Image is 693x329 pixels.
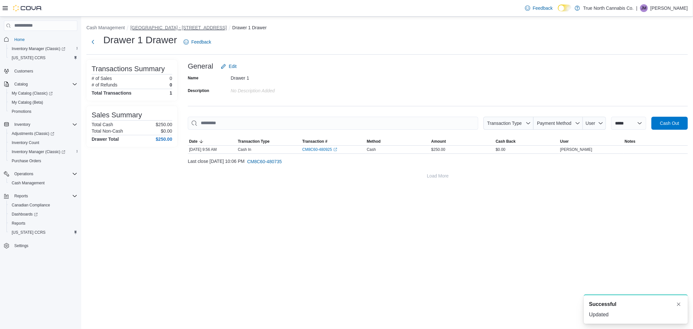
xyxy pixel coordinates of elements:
[12,55,45,60] span: [US_STATE] CCRS
[9,54,48,62] a: [US_STATE] CCRS
[9,210,77,218] span: Dashboards
[6,138,80,147] button: Inventory Count
[9,229,77,236] span: Washington CCRS
[6,228,80,237] button: [US_STATE] CCRS
[92,122,113,127] h6: Total Cash
[6,178,80,188] button: Cash Management
[651,117,688,130] button: Cash Out
[12,36,27,44] a: Home
[12,242,77,250] span: Settings
[231,73,318,81] div: Drawer 1
[12,158,41,164] span: Purchase Orders
[156,137,172,142] h4: $250.00
[9,179,47,187] a: Cash Management
[1,80,80,89] button: Catalog
[9,148,68,156] a: Inventory Manager (Classic)
[586,121,596,126] span: User
[430,138,494,145] button: Amount
[188,146,237,153] div: [DATE] 9:56 AM
[1,241,80,250] button: Settings
[9,108,34,115] a: Promotions
[92,111,142,119] h3: Sales Summary
[9,179,77,187] span: Cash Management
[188,155,688,168] div: Last close [DATE] 10:06 PM
[9,219,28,227] a: Reports
[560,139,569,144] span: User
[92,82,117,87] h6: # of Refunds
[559,138,623,145] button: User
[12,80,77,88] span: Catalog
[9,157,77,165] span: Purchase Orders
[86,24,688,32] nav: An example of EuiBreadcrumbs
[9,219,77,227] span: Reports
[14,243,28,248] span: Settings
[9,108,77,115] span: Promotions
[9,157,44,165] a: Purchase Orders
[9,130,77,138] span: Adjustments (Classic)
[12,170,36,178] button: Operations
[6,219,80,228] button: Reports
[9,201,77,209] span: Canadian Compliance
[6,156,80,165] button: Purchase Orders
[12,80,30,88] button: Catalog
[9,130,57,138] a: Adjustments (Classic)
[427,173,449,179] span: Load More
[245,155,285,168] button: CM8C60-480735
[103,33,177,46] h1: Drawer 1 Drawer
[188,75,199,81] label: Name
[181,35,214,48] a: Feedback
[12,180,45,186] span: Cash Management
[660,120,679,126] span: Cash Out
[333,148,337,151] svg: External link
[6,147,80,156] a: Inventory Manager (Classic)
[12,170,77,178] span: Operations
[12,242,31,250] a: Settings
[636,4,637,12] p: |
[12,140,39,145] span: Inventory Count
[92,128,123,134] h6: Total Non-Cash
[14,193,28,199] span: Reports
[367,139,381,144] span: Method
[9,229,48,236] a: [US_STATE] CCRS
[247,158,282,165] span: CM8C60-480735
[188,62,213,70] h3: General
[12,221,25,226] span: Reports
[86,35,99,48] button: Next
[431,147,445,152] span: $250.00
[218,60,239,73] button: Edit
[12,67,77,75] span: Customers
[9,54,77,62] span: Washington CCRS
[1,169,80,178] button: Operations
[92,90,132,96] h4: Total Transactions
[675,300,683,308] button: Dismiss toast
[589,311,683,319] div: Updated
[560,147,592,152] span: [PERSON_NAME]
[12,131,54,136] span: Adjustments (Classic)
[12,121,33,128] button: Inventory
[12,212,38,217] span: Dashboards
[367,147,376,152] span: Cash
[12,100,43,105] span: My Catalog (Beta)
[188,169,688,182] button: Load More
[589,300,683,308] div: Notification
[6,107,80,116] button: Promotions
[9,89,77,97] span: My Catalog (Classic)
[641,4,647,12] span: JM
[12,91,53,96] span: My Catalog (Classic)
[14,37,25,42] span: Home
[156,122,172,127] p: $250.00
[13,5,42,11] img: Cova
[533,117,583,130] button: Payment Method
[496,139,516,144] span: Cash Back
[623,138,688,145] button: Notes
[6,44,80,53] a: Inventory Manager (Classic)
[6,98,80,107] button: My Catalog (Beta)
[14,171,33,177] span: Operations
[188,88,209,93] label: Description
[537,121,571,126] span: Payment Method
[188,117,478,130] input: This is a search bar. As you type, the results lower in the page will automatically filter.
[1,191,80,201] button: Reports
[640,4,648,12] div: Jamie Mathias
[14,122,30,127] span: Inventory
[650,4,688,12] p: [PERSON_NAME]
